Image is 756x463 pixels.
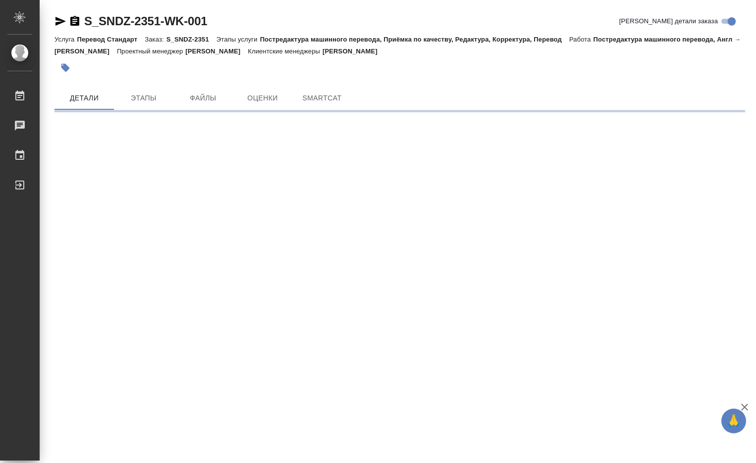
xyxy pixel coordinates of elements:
p: [PERSON_NAME] [185,47,248,55]
p: Работа [569,36,594,43]
span: [PERSON_NAME] детали заказа [619,16,718,26]
span: 🙏 [725,411,742,431]
p: S_SNDZ-2351 [166,36,216,43]
p: Клиентские менеджеры [248,47,323,55]
a: S_SNDZ-2351-WK-001 [84,14,207,28]
span: Детали [60,92,108,104]
p: Этапы услуги [216,36,260,43]
button: Добавить тэг [54,57,76,79]
p: Перевод Стандарт [77,36,145,43]
span: Этапы [120,92,167,104]
span: Оценки [239,92,286,104]
button: 🙏 [721,409,746,433]
p: [PERSON_NAME] [323,47,385,55]
p: Постредактура машинного перевода, Приёмка по качеству, Редактура, Корректура, Перевод [260,36,569,43]
span: SmartCat [298,92,346,104]
p: Проектный менеджер [117,47,185,55]
button: Скопировать ссылку для ЯМессенджера [54,15,66,27]
p: Заказ: [145,36,166,43]
span: Файлы [179,92,227,104]
p: Услуга [54,36,77,43]
button: Скопировать ссылку [69,15,81,27]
